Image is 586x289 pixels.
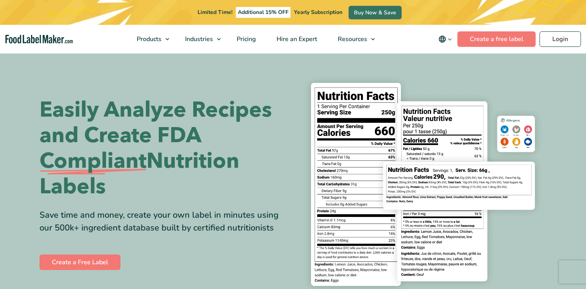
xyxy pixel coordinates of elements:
a: Resources [328,25,379,53]
span: Industries [183,35,214,43]
a: Create a free label [457,31,536,47]
h1: Easily Analyze Recipes and Create FDA Nutrition Labels [40,97,287,200]
span: Additional 15% OFF [236,7,290,18]
a: Login [540,31,581,47]
span: Limited Time! [198,9,232,16]
span: Pricing [234,35,257,43]
span: Yearly Subscription [294,9,342,16]
a: Hire an Expert [266,25,326,53]
a: Pricing [227,25,265,53]
div: Save time and money, create your own label in minutes using our 500k+ ingredient database built b... [40,209,287,234]
a: Buy Now & Save [349,6,402,19]
a: Industries [175,25,225,53]
span: Hire an Expert [274,35,318,43]
span: Products [134,35,162,43]
a: Create a Free Label [40,255,120,270]
span: Resources [335,35,368,43]
span: Compliant [40,148,146,174]
a: Products [127,25,173,53]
